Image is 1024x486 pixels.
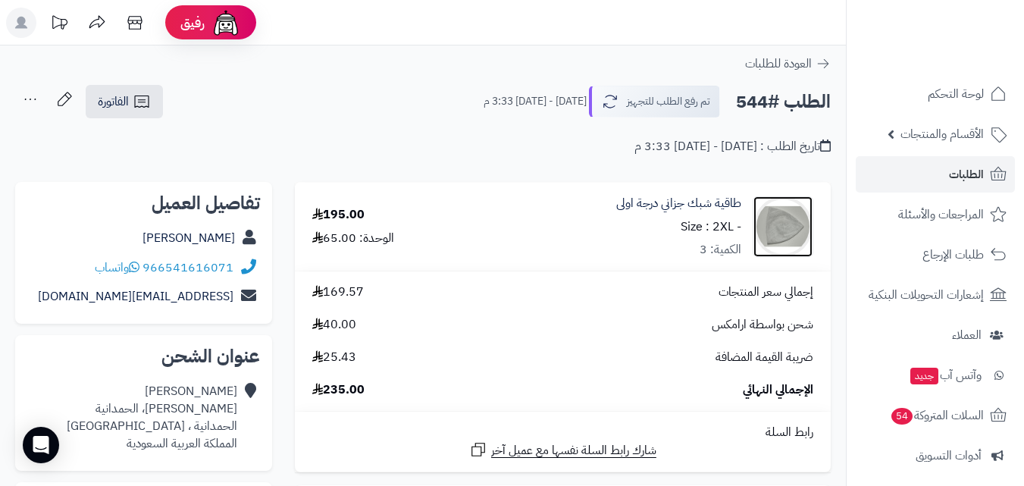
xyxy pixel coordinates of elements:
a: طاقية شبك جزاني درجة اولى [616,195,741,212]
span: 54 [891,408,913,425]
span: الطلبات [949,164,984,185]
a: شارك رابط السلة نفسها مع عميل آخر [469,441,656,459]
div: 195.00 [312,206,365,224]
span: لوحة التحكم [928,83,984,105]
span: ضريبة القيمة المضافة [716,349,813,366]
a: [PERSON_NAME] [142,229,235,247]
a: العملاء [856,317,1015,353]
a: الطلبات [856,156,1015,193]
button: تم رفع الطلب للتجهيز [589,86,720,118]
span: شارك رابط السلة نفسها مع عميل آخر [491,442,656,459]
a: 966541616071 [142,259,233,277]
span: السلات المتروكة [890,405,984,426]
span: العملاء [952,325,982,346]
a: العودة للطلبات [745,55,831,73]
span: الإجمالي النهائي [743,381,813,399]
span: وآتس آب [909,365,982,386]
a: تحديثات المنصة [40,8,78,42]
span: أدوات التسويق [916,445,982,466]
div: تاريخ الطلب : [DATE] - [DATE] 3:33 م [634,138,831,155]
span: العودة للطلبات [745,55,812,73]
span: المراجعات والأسئلة [898,204,984,225]
div: رابط السلة [301,424,825,441]
a: طلبات الإرجاع [856,237,1015,273]
span: 25.43 [312,349,356,366]
span: الأقسام والمنتجات [900,124,984,145]
span: الفاتورة [98,92,129,111]
h2: عنوان الشحن [27,347,260,365]
span: 235.00 [312,381,365,399]
div: Open Intercom Messenger [23,427,59,463]
div: الكمية: 3 [700,241,741,259]
h2: تفاصيل العميل [27,194,260,212]
img: ai-face.png [211,8,241,38]
a: لوحة التحكم [856,76,1015,112]
div: الوحدة: 65.00 [312,230,394,247]
small: - Size : 2XL [681,218,741,236]
a: المراجعات والأسئلة [856,196,1015,233]
h2: الطلب #544 [736,86,831,118]
img: IMG_8751-90x90.jpeg [753,196,813,257]
span: إشعارات التحويلات البنكية [869,284,984,306]
span: جديد [910,368,938,384]
a: وآتس آبجديد [856,357,1015,394]
a: [EMAIL_ADDRESS][DOMAIN_NAME] [38,287,233,306]
a: الفاتورة [86,85,163,118]
span: رفيق [180,14,205,32]
small: [DATE] - [DATE] 3:33 م [484,94,587,109]
a: واتساب [95,259,139,277]
div: [PERSON_NAME] [PERSON_NAME]، الحمدانية الحمدانية ، [GEOGRAPHIC_DATA] المملكة العربية السعودية [67,383,237,452]
a: السلات المتروكة54 [856,397,1015,434]
span: شحن بواسطة ارامكس [712,316,813,334]
span: 169.57 [312,284,364,301]
a: أدوات التسويق [856,437,1015,474]
span: 40.00 [312,316,356,334]
a: إشعارات التحويلات البنكية [856,277,1015,313]
span: إجمالي سعر المنتجات [719,284,813,301]
span: طلبات الإرجاع [922,244,984,265]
